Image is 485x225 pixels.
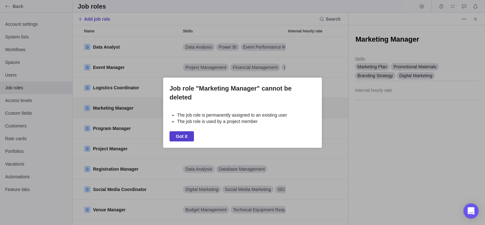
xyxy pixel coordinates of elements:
span: Got it [169,131,194,141]
div: Job role "Marketing Manager" cannot be deleted [163,78,322,148]
li: The job role is used by a project member [177,118,316,125]
h2: Job role "Marketing Manager" cannot be deleted [169,84,316,102]
li: The job role is permanently assigned to an existing user [177,112,316,118]
div: Open Intercom Messenger [463,203,479,219]
span: Got it [176,133,188,140]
